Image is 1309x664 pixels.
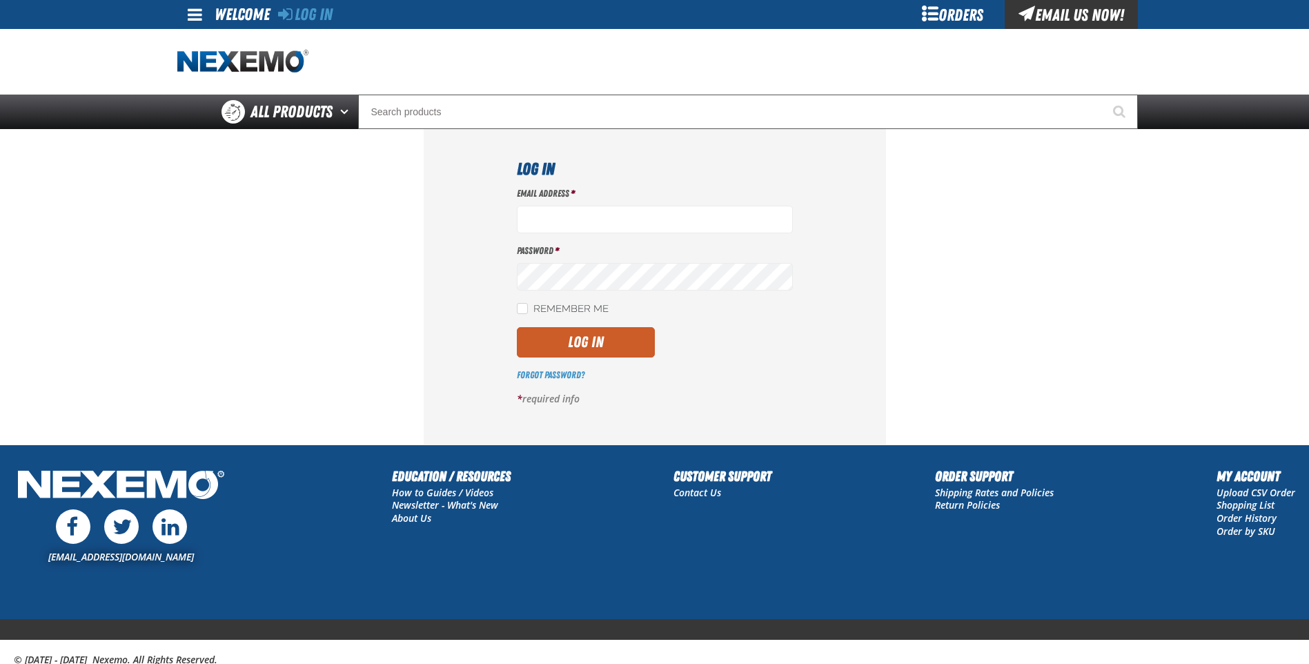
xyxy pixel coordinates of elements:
button: Start Searching [1103,95,1138,129]
input: Remember Me [517,303,528,314]
p: required info [517,393,793,406]
label: Email Address [517,187,793,200]
a: Order by SKU [1217,525,1275,538]
img: Nexemo logo [177,50,308,74]
a: Newsletter - What's New [392,498,498,511]
h2: Customer Support [673,466,771,487]
label: Remember Me [517,303,609,316]
h2: Education / Resources [392,466,511,487]
h2: My Account [1217,466,1295,487]
a: Log In [278,5,333,24]
a: Contact Us [673,486,721,499]
a: [EMAIL_ADDRESS][DOMAIN_NAME] [48,550,194,563]
a: Return Policies [935,498,1000,511]
label: Password [517,244,793,257]
a: About Us [392,511,431,525]
a: Shopping List [1217,498,1274,511]
input: Search [358,95,1138,129]
button: Log In [517,327,655,358]
a: Upload CSV Order [1217,486,1295,499]
button: Open All Products pages [335,95,358,129]
a: How to Guides / Videos [392,486,493,499]
a: Shipping Rates and Policies [935,486,1054,499]
img: Nexemo Logo [14,466,228,507]
a: Order History [1217,511,1277,525]
a: Home [177,50,308,74]
h2: Order Support [935,466,1054,487]
span: All Products [250,99,333,124]
a: Forgot Password? [517,369,584,380]
h1: Log In [517,157,793,182]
